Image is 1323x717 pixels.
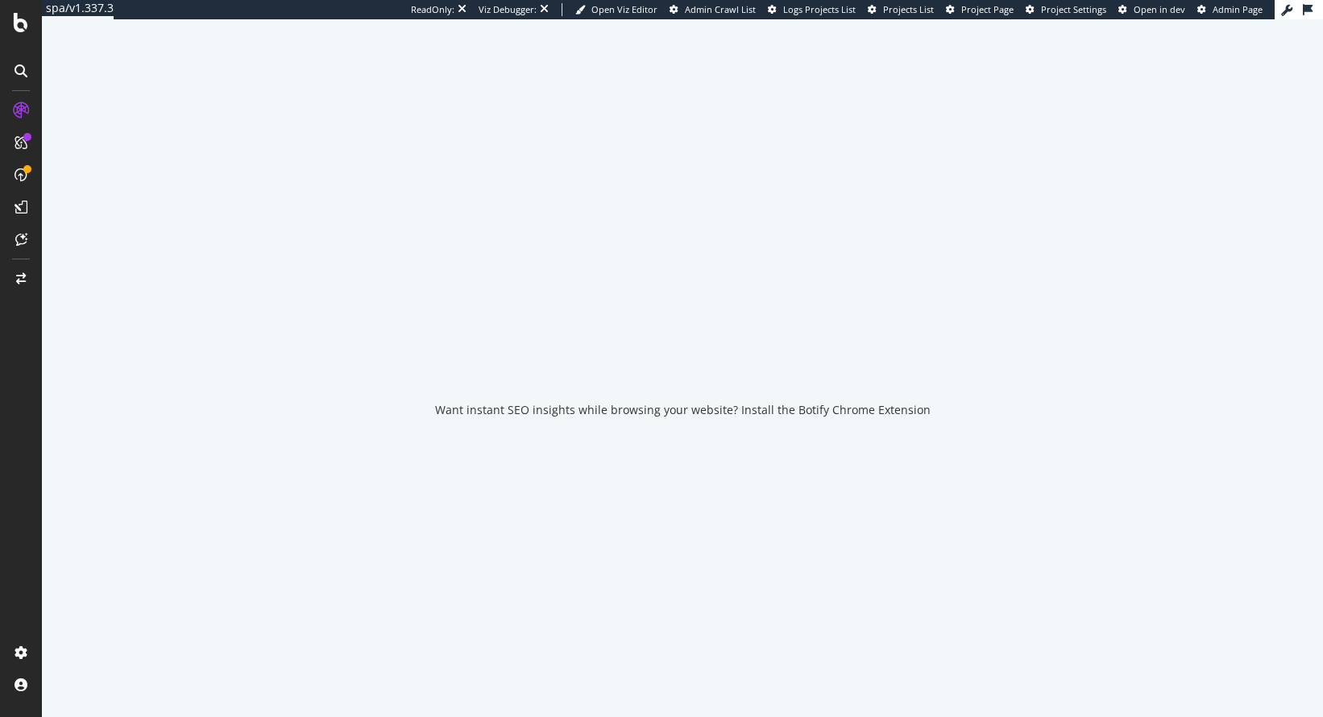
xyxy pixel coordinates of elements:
a: Project Settings [1026,3,1106,16]
a: Admin Crawl List [670,3,756,16]
span: Logs Projects List [783,3,856,15]
a: Projects List [868,3,934,16]
span: Open Viz Editor [591,3,657,15]
div: animation [624,318,740,376]
div: ReadOnly: [411,3,454,16]
a: Open Viz Editor [575,3,657,16]
a: Admin Page [1197,3,1263,16]
span: Project Page [961,3,1014,15]
span: Admin Crawl List [685,3,756,15]
a: Project Page [946,3,1014,16]
div: Viz Debugger: [479,3,537,16]
span: Project Settings [1041,3,1106,15]
a: Open in dev [1118,3,1185,16]
span: Projects List [883,3,934,15]
a: Logs Projects List [768,3,856,16]
div: Want instant SEO insights while browsing your website? Install the Botify Chrome Extension [435,402,931,418]
span: Open in dev [1134,3,1185,15]
span: Admin Page [1213,3,1263,15]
